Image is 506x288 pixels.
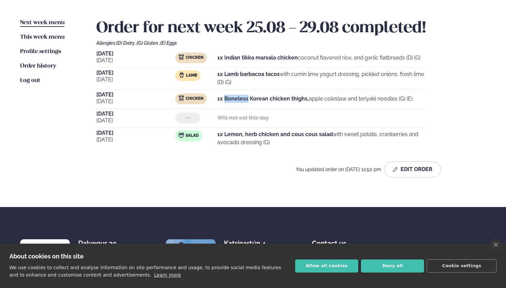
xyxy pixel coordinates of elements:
[116,40,137,46] span: (D) Dairy ,
[217,131,333,137] strong: 1x Lemon, herb chicken and cous cous salad
[384,161,441,177] button: Edit Order
[186,55,203,60] span: Chicken
[179,54,184,60] img: chicken.svg
[179,95,184,101] img: chicken.svg
[9,253,84,260] strong: About cookies on this site
[427,259,497,273] button: Cookie settings
[96,97,175,106] span: [DATE]
[96,51,175,56] span: [DATE]
[96,117,175,125] span: [DATE]
[224,239,277,247] div: Katrínartún 4
[96,130,175,136] span: [DATE]
[96,70,175,76] span: [DATE]
[217,115,269,121] strong: Will not eat this day
[96,19,486,38] h2: Order for next week 25.08 - 29.08 completed!
[20,49,61,54] span: Profile settings
[312,234,347,247] span: Contact us
[295,259,358,273] button: Allow all cookies
[20,19,64,27] a: Next week menu
[217,95,413,103] p: apple coleslaw and teriyaki noodles (G) (E)
[20,34,64,40] span: This week menu
[186,73,197,78] span: Lamb
[20,63,56,69] span: Order history
[217,130,425,147] p: with sweet potato, cranberries and avocado dressing (G)
[96,111,175,117] span: [DATE]
[96,76,175,84] span: [DATE]
[154,272,181,278] a: Learn more
[179,132,184,138] img: salad.svg
[296,167,381,172] span: You updated order on [DATE] 12:50 pm
[217,54,298,61] strong: 1x Indian tikka marsala chicken
[20,48,61,56] a: Profile settings
[361,259,424,273] button: Deny all
[457,239,486,261] div: Follow us
[96,136,175,144] span: [DATE]
[217,70,425,86] p: with cumin lime yogurt dressing, pickled onions, fresh lime (D) (G)
[185,115,190,121] span: ---
[160,40,177,46] span: (E) Eggs
[9,265,281,278] p: We use cookies to collect and analyse information on site performance and usage, to provide socia...
[20,33,64,41] a: This week menu
[96,40,486,46] div: Allergies:
[490,239,501,250] a: close
[217,95,309,102] strong: 1x Boneless Korean chicken thighs,
[20,77,40,85] a: Log out
[96,56,175,65] span: [DATE]
[78,239,132,247] div: Dalvegur 30
[20,20,64,26] span: Next week menu
[20,62,56,70] a: Order history
[96,92,175,97] span: [DATE]
[137,40,160,46] span: (G) Gluten ,
[217,71,280,77] strong: 1x Lamb barbacoa tacos
[179,72,184,78] img: Lamb.svg
[186,96,203,101] span: Chicken
[217,54,420,62] p: coconut flavored rice, and garlic flatbreads (D) (G)
[186,133,199,138] span: Salad
[20,78,40,83] span: Log out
